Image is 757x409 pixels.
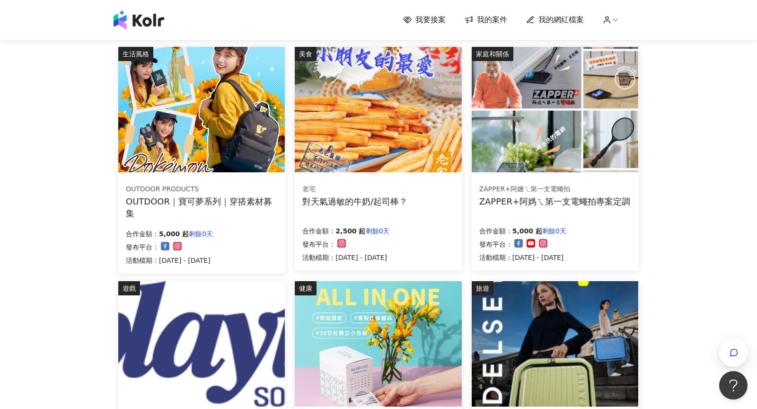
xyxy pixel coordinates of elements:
a: 我的案件 [465,15,507,25]
span: 我要接案 [415,15,446,25]
div: 健康 [295,281,317,295]
div: 旅遊 [472,281,493,295]
p: 活動檔期：[DATE] - [DATE] [479,252,566,263]
p: 活動檔期：[DATE] - [DATE] [126,255,213,266]
p: 5,000 起 [512,225,542,237]
p: 合作金額： [126,228,159,240]
p: 發布平台： [479,239,512,250]
p: 發布平台： [126,241,159,253]
span: 我的案件 [477,15,507,25]
div: ZAPPER+阿媽ㄟ第一支電蠅拍專案定調 [479,196,630,207]
img: 老宅牛奶棒/老宅起司棒 [295,47,461,172]
img: ZAPPER+阿媽ㄟ第一支電蠅拍專案定調 [472,47,638,172]
span: 我的網紅檔案 [538,15,584,25]
div: 對天氣過敏的牛奶/起司棒？ [302,196,407,207]
p: 剩餘0天 [366,225,390,237]
img: logo [114,10,164,29]
div: 老宅 [302,185,407,194]
p: 活動檔期：[DATE] - [DATE] [302,252,389,263]
p: 2,500 起 [335,225,365,237]
p: 發布平台： [302,239,335,250]
p: 5,000 起 [159,228,189,240]
div: OUTDOOR PRODUCTS [126,185,277,194]
a: 我要接案 [403,15,446,25]
div: 生活風格 [118,47,153,61]
p: 合作金額： [302,225,335,237]
div: 家庭和關係 [472,47,513,61]
p: 剩餘0天 [542,225,566,237]
p: 剩餘0天 [189,228,213,240]
img: 【OUTDOOR】寶可夢系列 [118,47,285,172]
div: 美食 [295,47,317,61]
a: 我的網紅檔案 [526,15,584,25]
img: 客製化保健食品 [295,281,461,407]
img: 【DELSEY】SECURITIME ZIP旅行箱 [472,281,638,407]
div: OUTDOOR｜寶可夢系列｜穿搭素材募集 [126,196,278,219]
p: 合作金額： [479,225,512,237]
div: 遊戲 [118,281,140,295]
div: ZAPPER+阿嬤ㄟ第一支電蠅拍 [479,185,630,194]
iframe: Help Scout Beacon - Open [719,371,748,400]
img: Playtech 网红营销 [118,281,285,407]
